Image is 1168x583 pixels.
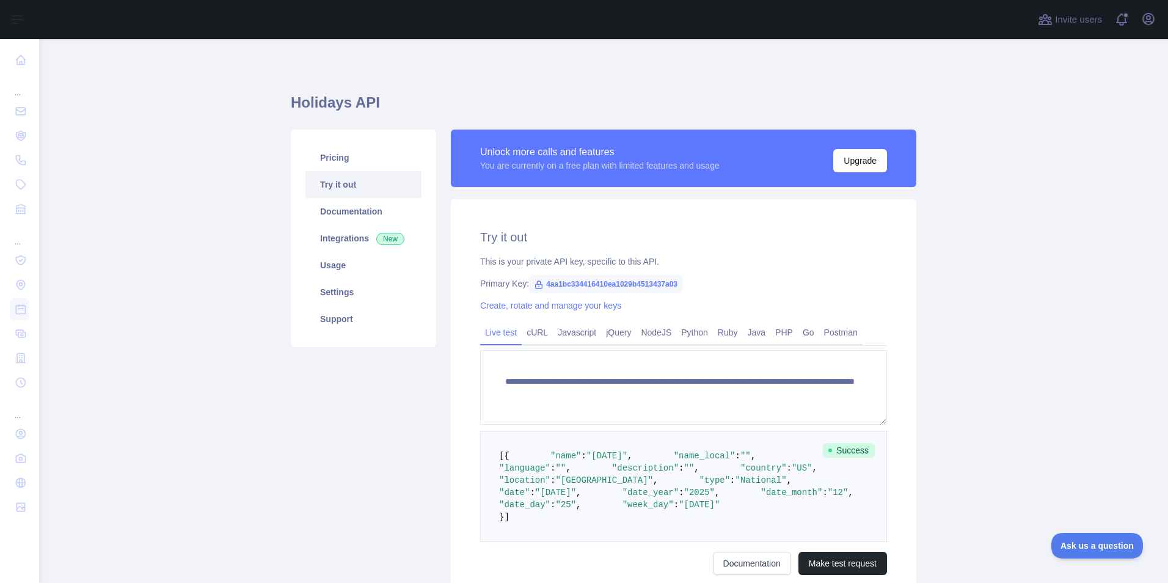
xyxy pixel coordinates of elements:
div: Unlock more calls and features [480,145,720,159]
a: Pricing [305,144,422,171]
span: "type" [699,475,730,485]
div: This is your private API key, specific to this API. [480,255,887,268]
span: , [787,475,792,485]
span: Success [823,443,875,458]
span: : [787,463,792,473]
span: "" [555,463,566,473]
span: [ [499,451,504,461]
span: : [581,451,586,461]
a: NodeJS [636,323,676,342]
span: "week_day" [622,500,674,510]
span: "date_month" [761,488,823,497]
span: , [715,488,720,497]
span: "[DATE]" [586,451,627,461]
a: Ruby [713,323,743,342]
span: : [730,475,735,485]
a: Java [743,323,771,342]
span: : [679,463,684,473]
span: , [576,500,581,510]
span: , [848,488,853,497]
span: : [674,500,679,510]
span: "" [684,463,694,473]
span: : [735,451,740,461]
span: , [627,451,632,461]
span: "[GEOGRAPHIC_DATA]" [555,475,653,485]
span: : [550,500,555,510]
span: } [499,512,504,522]
span: "location" [499,475,550,485]
span: "date" [499,488,530,497]
span: , [694,463,699,473]
span: "[DATE]" [679,500,720,510]
span: "country" [740,463,787,473]
a: Documentation [305,198,422,225]
span: "description" [612,463,679,473]
span: ] [504,512,509,522]
span: , [653,475,658,485]
iframe: Toggle Customer Support [1051,533,1144,559]
div: ... [10,73,29,98]
span: "name_local" [674,451,735,461]
span: "National" [735,475,787,485]
a: Integrations New [305,225,422,252]
span: "[DATE]" [535,488,576,497]
div: You are currently on a free plan with limited features and usage [480,159,720,172]
div: ... [10,396,29,420]
span: : [679,488,684,497]
span: , [566,463,571,473]
a: Javascript [553,323,601,342]
span: "25" [555,500,576,510]
span: : [550,463,555,473]
span: : [822,488,827,497]
span: "date_year" [622,488,679,497]
a: Python [676,323,713,342]
span: : [550,475,555,485]
a: cURL [522,323,553,342]
span: 4aa1bc334416410ea1029b4513437a03 [529,275,682,293]
span: , [812,463,817,473]
span: "2025" [684,488,715,497]
a: Create, rotate and manage your keys [480,301,621,310]
a: Live test [480,323,522,342]
span: "date_day" [499,500,550,510]
a: Support [305,306,422,332]
h2: Try it out [480,229,887,246]
a: Settings [305,279,422,306]
span: : [530,488,535,497]
a: jQuery [601,323,636,342]
span: Invite users [1055,13,1102,27]
span: "language" [499,463,550,473]
a: Documentation [713,552,791,575]
span: "US" [792,463,812,473]
a: Go [798,323,819,342]
span: New [376,233,404,245]
a: Try it out [305,171,422,198]
span: , [576,488,581,497]
div: ... [10,222,29,247]
span: "name" [550,451,581,461]
span: , [751,451,756,461]
button: Invite users [1035,10,1104,29]
a: Usage [305,252,422,279]
span: "" [740,451,751,461]
a: Postman [819,323,863,342]
a: PHP [770,323,798,342]
button: Upgrade [833,149,887,172]
span: "12" [828,488,849,497]
span: { [504,451,509,461]
h1: Holidays API [291,93,916,122]
button: Make test request [798,552,887,575]
div: Primary Key: [480,277,887,290]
